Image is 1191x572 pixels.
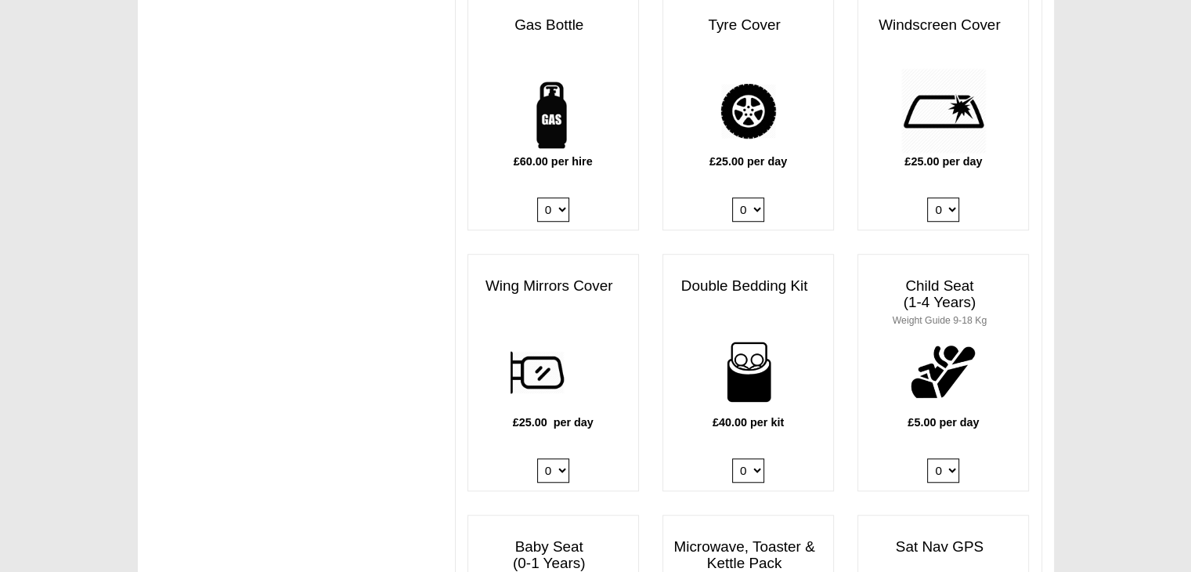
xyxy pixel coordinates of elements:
[513,416,594,429] b: £25.00 per day
[893,315,987,326] small: Weight Guide 9-18 Kg
[468,270,638,302] h3: Wing Mirrors Cover
[904,155,982,168] b: £25.00 per day
[706,68,791,154] img: tyre.png
[511,68,596,154] img: gas-bottle.png
[900,329,986,415] img: child.png
[663,270,833,302] h3: Double Bedding Kit
[514,155,593,168] b: £60.00 per hire
[858,270,1028,335] h3: Child Seat (1-4 Years)
[713,416,784,429] b: £40.00 per kit
[663,9,833,42] h3: Tyre Cover
[900,68,986,154] img: windscreen.png
[858,9,1028,42] h3: Windscreen Cover
[511,329,596,415] img: wing.png
[858,531,1028,563] h3: Sat Nav GPS
[706,329,791,415] img: bedding-for-two.png
[908,416,979,429] b: £5.00 per day
[709,155,787,168] b: £25.00 per day
[468,9,638,42] h3: Gas Bottle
